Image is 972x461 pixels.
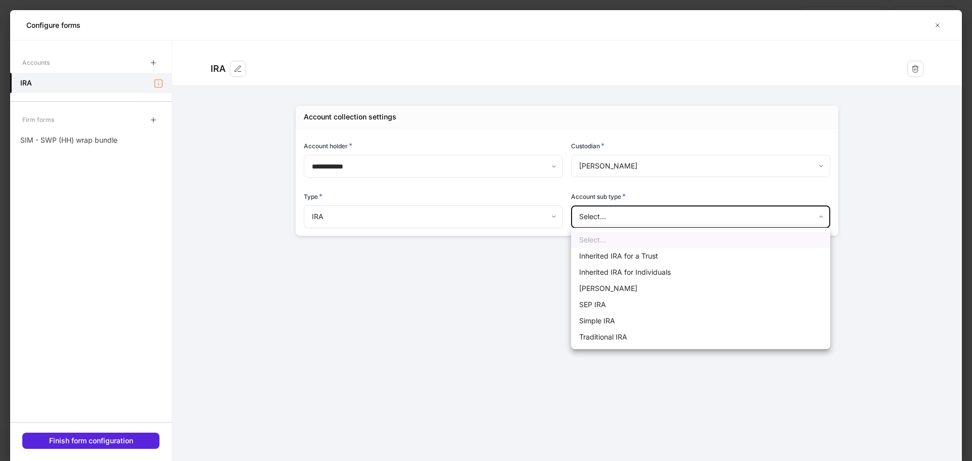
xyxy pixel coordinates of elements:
[571,280,830,297] li: [PERSON_NAME]
[571,329,830,345] li: Traditional IRA
[571,264,830,280] li: Inherited IRA for Individuals
[571,248,830,264] li: Inherited IRA for a Trust
[571,297,830,313] li: SEP IRA
[571,313,830,329] li: Simple IRA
